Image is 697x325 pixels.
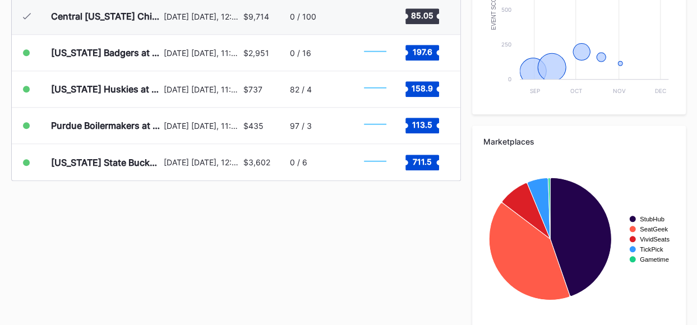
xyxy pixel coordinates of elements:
text: Oct [570,87,582,94]
text: SeatGeek [640,226,668,233]
div: Central [US_STATE] Chippewas at [US_STATE] Wolverines Football [51,11,161,22]
text: 250 [501,41,511,48]
div: [US_STATE] Badgers at [US_STATE] Wolverines Football [51,47,161,58]
text: 113.5 [412,120,432,129]
text: 85.05 [411,11,433,20]
svg: Chart title [358,148,392,177]
svg: Chart title [358,75,392,103]
div: 82 / 4 [290,85,312,94]
text: TickPick [640,246,663,253]
text: 0 [508,76,511,82]
div: 97 / 3 [290,121,312,131]
svg: Chart title [358,112,392,140]
div: 0 / 100 [290,12,316,21]
text: 158.9 [412,83,433,93]
div: $3,602 [243,157,270,167]
div: [DATE] [DATE], 11:59PM [164,121,241,131]
div: $435 [243,121,264,131]
div: [DATE] [DATE], 11:59PM [164,85,241,94]
text: 197.6 [412,47,432,57]
div: [DATE] [DATE], 11:59PM [164,48,241,58]
div: [DATE] [DATE], 12:00PM [164,157,241,167]
div: [US_STATE] Huskies at [US_STATE] Wolverines Football [51,83,161,95]
div: Purdue Boilermakers at [US_STATE] Wolverines Football [51,120,161,131]
div: 0 / 6 [290,157,307,167]
text: Nov [612,87,625,94]
svg: Chart title [483,155,674,323]
div: [DATE] [DATE], 12:00PM [164,12,241,21]
div: [US_STATE] State Buckeyes at [US_STATE] Wolverines Football [51,157,161,168]
div: $737 [243,85,262,94]
div: Marketplaces [483,137,675,146]
div: $9,714 [243,12,269,21]
div: 0 / 16 [290,48,311,58]
text: VividSeats [640,236,670,243]
text: Dec [655,87,666,94]
text: StubHub [640,216,664,222]
text: Sep [529,87,539,94]
div: $2,951 [243,48,269,58]
text: Gametime [640,256,669,263]
svg: Chart title [358,39,392,67]
text: 500 [501,6,511,13]
text: 711.5 [413,156,432,166]
svg: Chart title [358,2,392,30]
